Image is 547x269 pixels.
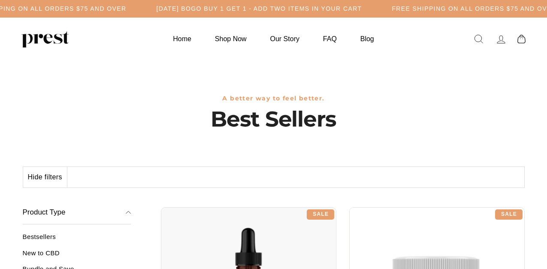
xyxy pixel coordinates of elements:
[157,5,362,12] h5: [DATE] BOGO BUY 1 GET 1 - ADD TWO ITEMS IN YOUR CART
[23,106,525,132] h1: Best Sellers
[162,30,202,47] a: Home
[495,209,523,220] div: Sale
[312,30,348,47] a: FAQ
[23,95,525,102] h3: A better way to feel better.
[23,233,131,247] a: Bestsellers
[23,249,131,263] a: New to CBD
[307,209,334,220] div: Sale
[162,30,384,47] ul: Primary
[23,167,67,187] button: Hide filters
[21,30,69,48] img: PREST ORGANICS
[204,30,257,47] a: Shop Now
[350,30,385,47] a: Blog
[260,30,310,47] a: Our Story
[23,201,131,225] button: Product Type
